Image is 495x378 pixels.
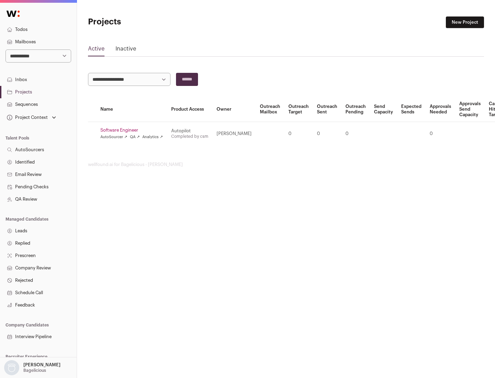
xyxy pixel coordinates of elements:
[88,45,104,56] a: Active
[3,7,23,21] img: Wellfound
[130,134,140,140] a: QA ↗
[100,127,163,133] a: Software Engineer
[313,122,341,146] td: 0
[3,360,62,375] button: Open dropdown
[142,134,163,140] a: Analytics ↗
[4,360,19,375] img: nopic.png
[5,115,48,120] div: Project Context
[100,134,127,140] a: AutoSourcer ↗
[455,97,485,122] th: Approvals Send Capacity
[256,97,284,122] th: Outreach Mailbox
[23,368,46,373] p: Bagelicious
[167,97,212,122] th: Product Access
[115,45,136,56] a: Inactive
[313,97,341,122] th: Outreach Sent
[370,97,397,122] th: Send Capacity
[171,134,208,138] a: Completed by csm
[446,16,484,28] a: New Project
[397,97,426,122] th: Expected Sends
[426,97,455,122] th: Approvals Needed
[88,162,484,167] footer: wellfound:ai for Bagelicious - [PERSON_NAME]
[5,113,57,122] button: Open dropdown
[284,122,313,146] td: 0
[171,128,208,134] div: Autopilot
[341,122,370,146] td: 0
[212,97,256,122] th: Owner
[212,122,256,146] td: [PERSON_NAME]
[284,97,313,122] th: Outreach Target
[341,97,370,122] th: Outreach Pending
[426,122,455,146] td: 0
[88,16,220,27] h1: Projects
[23,362,60,368] p: [PERSON_NAME]
[96,97,167,122] th: Name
